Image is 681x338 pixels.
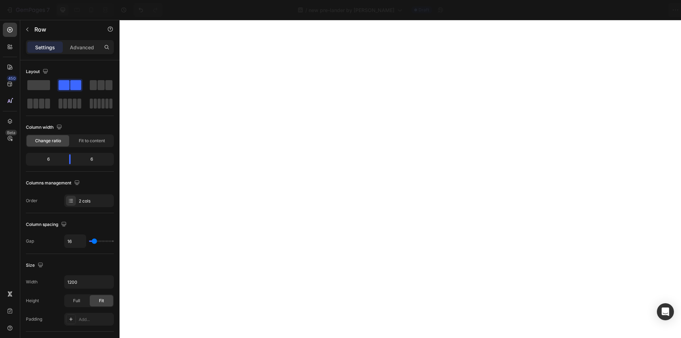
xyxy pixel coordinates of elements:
[65,276,113,288] input: Auto
[35,138,61,144] span: Change ratio
[79,198,112,204] div: 2 cols
[79,138,105,144] span: Fit to content
[5,130,17,135] div: Beta
[34,25,95,34] p: Row
[70,44,94,51] p: Advanced
[46,6,50,14] p: 7
[26,67,50,77] div: Layout
[26,178,81,188] div: Columns management
[26,198,38,204] div: Order
[35,44,55,51] p: Settings
[640,6,658,14] div: Publish
[26,123,63,132] div: Column width
[73,298,80,304] span: Full
[26,298,39,304] div: Height
[79,316,112,323] div: Add...
[26,220,68,229] div: Column spacing
[614,7,625,13] span: Save
[419,7,429,13] span: Draft
[76,154,112,164] div: 6
[305,6,307,14] span: /
[120,20,681,338] iframe: Design area
[657,303,674,320] div: Open Intercom Messenger
[309,6,394,14] span: new pre-lander by [PERSON_NAME]
[634,3,664,17] button: Publish
[26,261,45,270] div: Size
[26,238,34,244] div: Gap
[7,76,17,81] div: 450
[608,3,631,17] button: Save
[27,154,63,164] div: 6
[26,279,38,285] div: Width
[134,3,162,17] div: Undo/Redo
[65,235,86,248] input: Auto
[3,3,53,17] button: 7
[26,316,42,322] div: Padding
[99,298,104,304] span: Fit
